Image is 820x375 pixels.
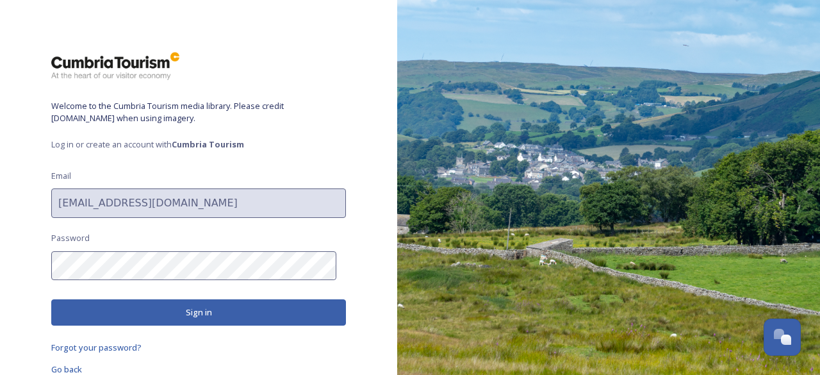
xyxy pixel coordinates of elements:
[764,319,801,356] button: Open Chat
[51,188,346,218] input: john.doe@snapsea.io
[51,100,346,124] span: Welcome to the Cumbria Tourism media library. Please credit [DOMAIN_NAME] when using imagery.
[51,363,82,375] span: Go back
[51,138,346,151] span: Log in or create an account with
[51,342,142,353] span: Forgot your password?
[51,299,346,326] button: Sign in
[51,340,346,355] a: Forgot your password?
[51,51,179,81] img: ct_logo.png
[51,170,71,182] span: Email
[172,138,244,150] strong: Cumbria Tourism
[51,232,90,244] span: Password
